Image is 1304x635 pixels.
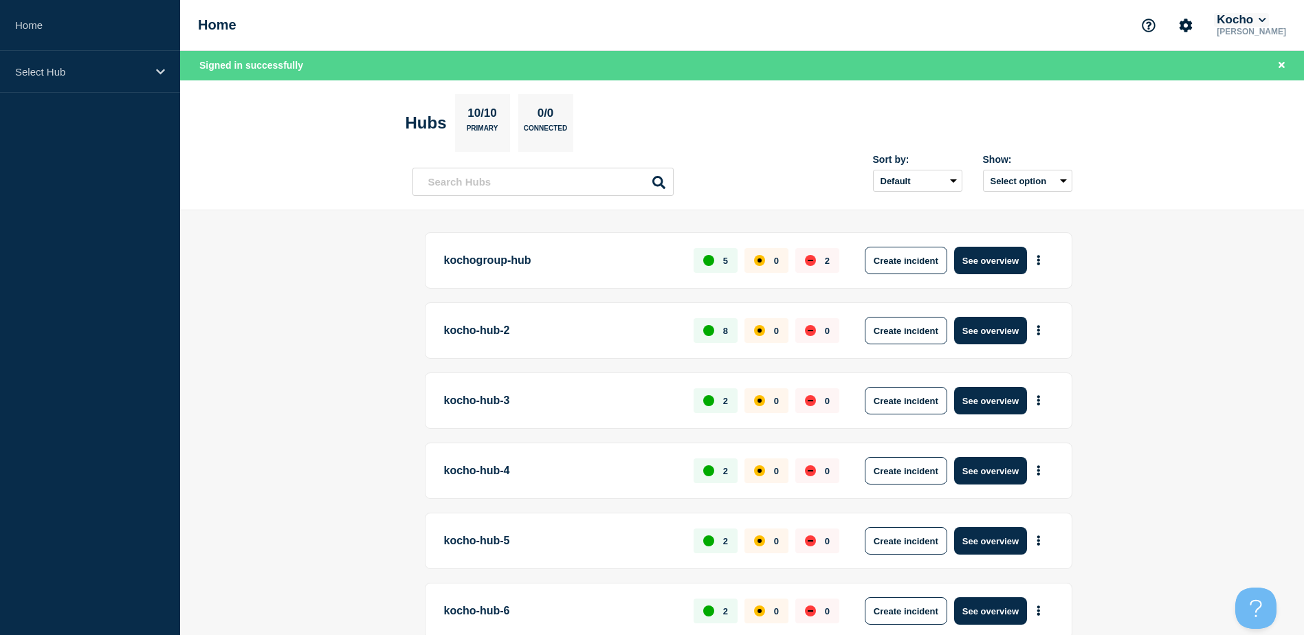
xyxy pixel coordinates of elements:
[703,395,714,406] div: up
[825,466,830,476] p: 0
[1030,528,1048,554] button: More actions
[1030,599,1048,624] button: More actions
[444,387,678,414] p: kocho-hub-3
[983,154,1072,165] div: Show:
[954,597,1027,625] button: See overview
[774,326,779,336] p: 0
[723,466,728,476] p: 2
[1171,11,1200,40] button: Account settings
[865,457,947,484] button: Create incident
[754,535,765,546] div: affected
[825,606,830,616] p: 0
[754,255,765,266] div: affected
[865,387,947,414] button: Create incident
[954,527,1027,555] button: See overview
[774,466,779,476] p: 0
[444,317,678,344] p: kocho-hub-2
[805,605,816,616] div: down
[723,606,728,616] p: 2
[805,255,816,266] div: down
[1134,11,1163,40] button: Support
[723,326,728,336] p: 8
[444,527,678,555] p: kocho-hub-5
[723,536,728,546] p: 2
[1030,458,1048,484] button: More actions
[774,396,779,406] p: 0
[805,325,816,336] div: down
[865,247,947,274] button: Create incident
[954,247,1027,274] button: See overview
[805,395,816,406] div: down
[15,66,147,78] p: Select Hub
[532,107,559,124] p: 0/0
[723,256,728,266] p: 5
[1214,27,1289,36] p: [PERSON_NAME]
[865,597,947,625] button: Create incident
[444,457,678,484] p: kocho-hub-4
[825,536,830,546] p: 0
[954,317,1027,344] button: See overview
[825,396,830,406] p: 0
[983,170,1072,192] button: Select option
[467,124,498,139] p: Primary
[406,113,447,133] h2: Hubs
[723,396,728,406] p: 2
[754,395,765,406] div: affected
[873,170,962,192] select: Sort by
[703,325,714,336] div: up
[703,255,714,266] div: up
[1030,318,1048,344] button: More actions
[865,527,947,555] button: Create incident
[754,325,765,336] div: affected
[444,247,678,274] p: kochogroup-hub
[1030,248,1048,274] button: More actions
[412,168,674,196] input: Search Hubs
[805,465,816,476] div: down
[825,326,830,336] p: 0
[463,107,502,124] p: 10/10
[774,256,779,266] p: 0
[524,124,567,139] p: Connected
[703,535,714,546] div: up
[444,597,678,625] p: kocho-hub-6
[198,17,236,33] h1: Home
[703,465,714,476] div: up
[825,256,830,266] p: 2
[754,605,765,616] div: affected
[1214,13,1268,27] button: Kocho
[954,387,1027,414] button: See overview
[199,60,303,71] span: Signed in successfully
[774,536,779,546] p: 0
[1273,58,1290,74] button: Close banner
[805,535,816,546] div: down
[1235,588,1277,629] iframe: Help Scout Beacon - Open
[865,317,947,344] button: Create incident
[703,605,714,616] div: up
[954,457,1027,484] button: See overview
[1030,388,1048,414] button: More actions
[873,154,962,165] div: Sort by:
[754,465,765,476] div: affected
[774,606,779,616] p: 0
